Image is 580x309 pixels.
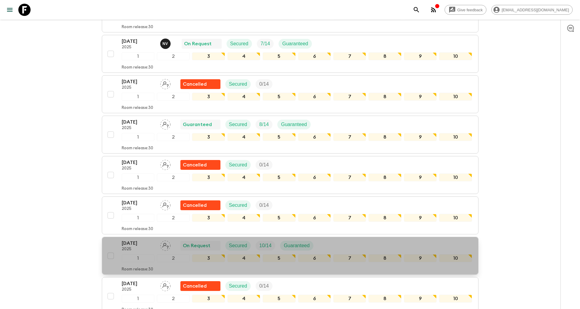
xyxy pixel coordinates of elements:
[404,295,437,303] div: 9
[491,5,573,15] div: [EMAIL_ADDRESS][DOMAIN_NAME]
[333,254,366,262] div: 7
[102,116,478,154] button: [DATE]2025Assign pack leaderGuaranteedSecuredTrip FillGuaranteed12345678910Room release:30
[263,173,295,181] div: 5
[256,281,272,291] div: Trip Fill
[122,159,155,166] p: [DATE]
[122,295,154,303] div: 1
[122,38,155,45] p: [DATE]
[298,295,331,303] div: 6
[333,295,366,303] div: 7
[439,52,472,60] div: 10
[263,133,295,141] div: 5
[227,133,260,141] div: 4
[298,93,331,101] div: 6
[122,173,154,181] div: 1
[183,161,207,169] p: Cancelled
[298,214,331,222] div: 6
[122,280,155,287] p: [DATE]
[260,40,270,47] p: 7 / 14
[404,93,437,101] div: 9
[183,282,207,290] p: Cancelled
[160,162,171,166] span: Assign pack leader
[160,283,171,288] span: Assign pack leader
[229,80,247,88] p: Secured
[184,40,212,47] p: On Request
[160,202,171,207] span: Assign pack leader
[160,81,171,86] span: Assign pack leader
[122,65,153,70] p: Room release: 30
[102,237,478,275] button: [DATE]2025Assign pack leaderOn RequestSecuredTrip FillGuaranteed12345678910Room release:30
[263,295,295,303] div: 5
[298,133,331,141] div: 6
[333,214,366,222] div: 7
[122,207,155,211] p: 2025
[102,75,478,113] button: [DATE]2025Assign pack leaderFlash Pack cancellationSecuredTrip Fill12345678910Room release:30
[157,254,190,262] div: 2
[122,166,155,171] p: 2025
[122,186,153,191] p: Room release: 30
[225,200,251,210] div: Secured
[122,118,155,126] p: [DATE]
[4,4,16,16] button: menu
[122,146,153,151] p: Room release: 30
[227,173,260,181] div: 4
[122,78,155,85] p: [DATE]
[282,40,308,47] p: Guaranteed
[257,39,274,49] div: Trip Fill
[180,160,220,170] div: Flash Pack cancellation
[192,254,225,262] div: 3
[102,156,478,194] button: [DATE]2025Assign pack leaderFlash Pack cancellationSecuredTrip Fill12345678910Room release:30
[122,45,155,50] p: 2025
[439,295,472,303] div: 10
[227,93,260,101] div: 4
[259,202,269,209] p: 0 / 14
[122,85,155,90] p: 2025
[122,240,155,247] p: [DATE]
[122,126,155,131] p: 2025
[225,241,251,251] div: Secured
[263,254,295,262] div: 5
[259,242,272,249] p: 10 / 14
[157,133,190,141] div: 2
[230,40,249,47] p: Secured
[225,160,251,170] div: Secured
[160,242,171,247] span: Assign pack leader
[225,281,251,291] div: Secured
[454,8,486,12] span: Give feedback
[256,120,272,129] div: Trip Fill
[122,133,154,141] div: 1
[368,173,401,181] div: 8
[445,5,486,15] a: Give feedback
[333,52,366,60] div: 7
[404,254,437,262] div: 9
[404,214,437,222] div: 9
[229,161,247,169] p: Secured
[229,282,247,290] p: Secured
[192,214,225,222] div: 3
[157,214,190,222] div: 2
[160,121,171,126] span: Assign pack leader
[183,202,207,209] p: Cancelled
[439,93,472,101] div: 10
[410,4,423,16] button: search adventures
[259,282,269,290] p: 0 / 14
[122,254,154,262] div: 1
[263,214,295,222] div: 5
[122,93,154,101] div: 1
[225,79,251,89] div: Secured
[256,79,272,89] div: Trip Fill
[227,214,260,222] div: 4
[259,80,269,88] p: 0 / 14
[281,121,307,128] p: Guaranteed
[368,52,401,60] div: 8
[439,214,472,222] div: 10
[368,254,401,262] div: 8
[298,52,331,60] div: 6
[439,254,472,262] div: 10
[333,173,366,181] div: 7
[227,295,260,303] div: 4
[263,93,295,101] div: 5
[229,242,247,249] p: Secured
[183,80,207,88] p: Cancelled
[333,93,366,101] div: 7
